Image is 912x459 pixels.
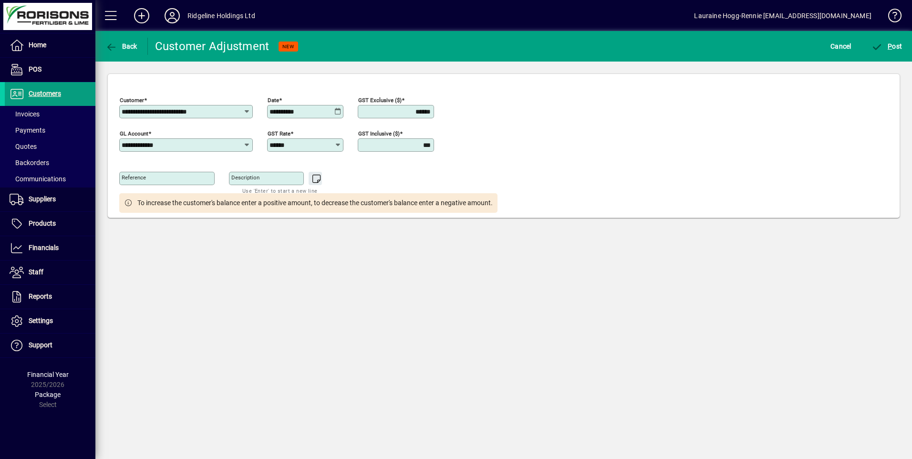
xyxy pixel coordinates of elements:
span: Package [35,391,61,398]
a: Suppliers [5,188,95,211]
div: Customer Adjustment [155,39,269,54]
span: Reports [29,292,52,300]
mat-hint: Use 'Enter' to start a new line [242,185,317,196]
span: NEW [282,43,294,50]
button: Back [103,38,140,55]
a: Home [5,33,95,57]
span: Backorders [10,159,49,167]
mat-label: Date [268,97,279,104]
mat-label: GST Exclusive ($) [358,97,402,104]
a: Quotes [5,138,95,155]
span: Financial Year [27,371,69,378]
span: Communications [10,175,66,183]
span: Products [29,219,56,227]
span: To increase the customer's balance enter a positive amount, to decrease the customer's balance en... [137,198,493,208]
a: Knowledge Base [881,2,900,33]
div: Lauraine Hogg-Rennie [EMAIL_ADDRESS][DOMAIN_NAME] [694,8,871,23]
mat-label: Customer [120,97,144,104]
button: Post [869,38,905,55]
mat-label: Reference [122,174,146,181]
span: Settings [29,317,53,324]
span: Home [29,41,46,49]
span: Cancel [830,39,851,54]
a: Support [5,334,95,357]
span: Quotes [10,143,37,150]
mat-label: GST rate [268,130,290,137]
span: POS [29,65,41,73]
div: Ridgeline Holdings Ltd [187,8,255,23]
span: Suppliers [29,195,56,203]
span: Invoices [10,110,40,118]
a: Reports [5,285,95,309]
app-page-header-button: Back [95,38,148,55]
span: Financials [29,244,59,251]
span: Back [105,42,137,50]
button: Add [126,7,157,24]
a: Products [5,212,95,236]
mat-label: GST Inclusive ($) [358,130,400,137]
span: Staff [29,268,43,276]
button: Profile [157,7,187,24]
a: Staff [5,261,95,284]
mat-label: GL Account [120,130,148,137]
span: Support [29,341,52,349]
span: P [888,42,892,50]
span: Customers [29,90,61,97]
a: Invoices [5,106,95,122]
mat-label: Description [231,174,259,181]
button: Cancel [828,38,854,55]
a: Financials [5,236,95,260]
a: Settings [5,309,95,333]
span: ost [871,42,902,50]
a: Payments [5,122,95,138]
a: Backorders [5,155,95,171]
a: Communications [5,171,95,187]
a: POS [5,58,95,82]
span: Payments [10,126,45,134]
